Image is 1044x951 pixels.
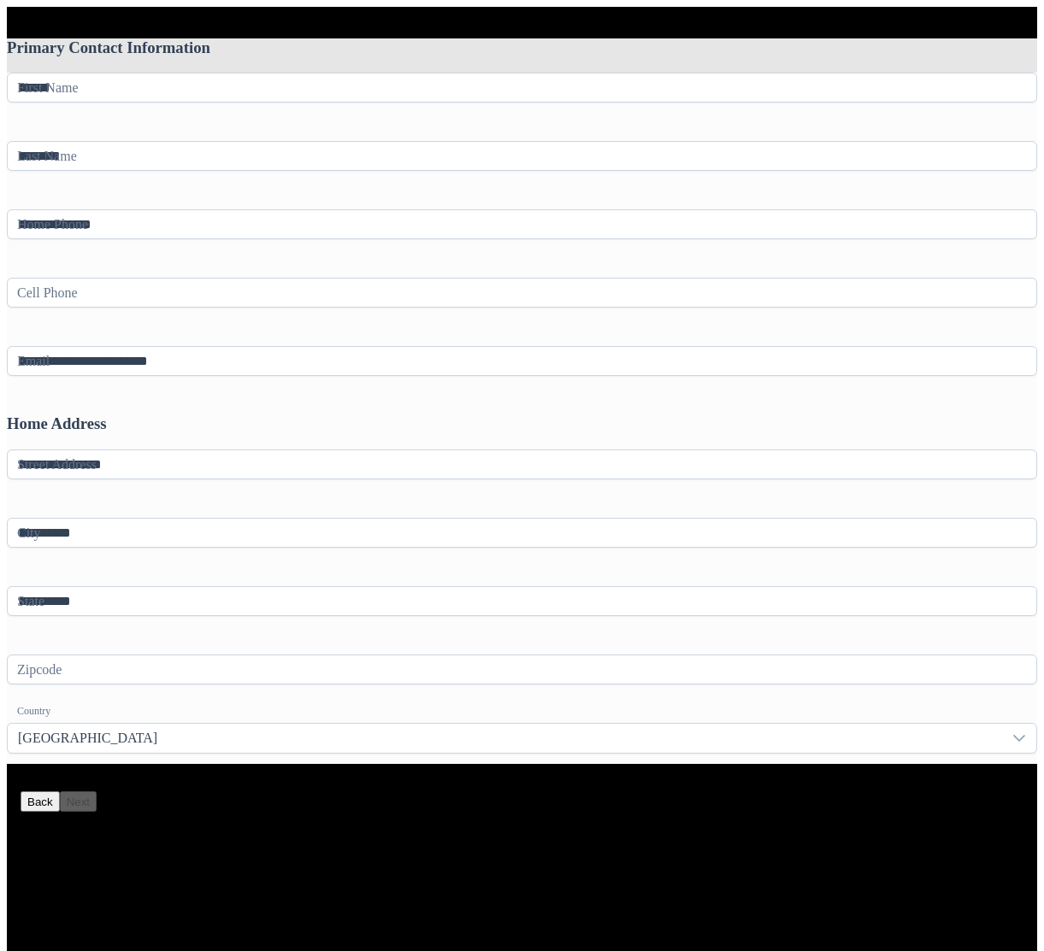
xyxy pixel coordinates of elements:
[8,724,1002,753] span: United States
[1002,724,1036,753] div: dropdown trigger
[7,38,1037,57] h3: Primary Contact Information
[7,414,1037,433] h3: Home Address
[60,791,97,812] button: Next
[21,791,60,812] button: Back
